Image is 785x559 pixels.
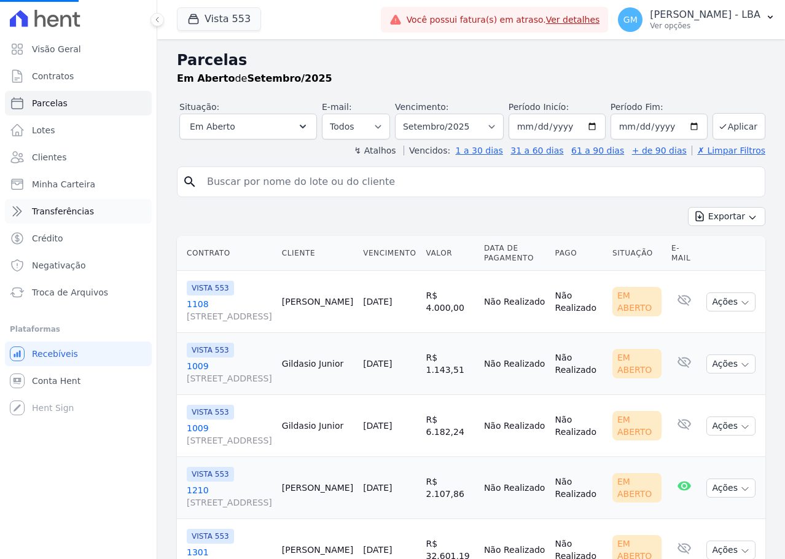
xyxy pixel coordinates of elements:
div: Em Aberto [612,349,662,378]
span: GM [623,15,638,24]
span: [STREET_ADDRESS] [187,372,272,385]
td: R$ 4.000,00 [421,271,479,333]
a: Conta Hent [5,369,152,393]
button: Ações [706,479,756,498]
strong: Em Aberto [177,72,235,84]
span: Minha Carteira [32,178,95,190]
th: Contrato [177,236,277,271]
span: [STREET_ADDRESS] [187,434,272,447]
span: Conta Hent [32,375,80,387]
th: Situação [607,236,666,271]
button: Ações [706,354,756,373]
p: [PERSON_NAME] - LBA [650,9,760,21]
span: Recebíveis [32,348,78,360]
td: R$ 6.182,24 [421,395,479,457]
a: Lotes [5,118,152,143]
span: [STREET_ADDRESS] [187,496,272,509]
td: R$ 2.107,86 [421,457,479,519]
th: Pago [550,236,607,271]
a: Visão Geral [5,37,152,61]
a: Negativação [5,253,152,278]
span: Em Aberto [190,119,235,134]
label: Período Fim: [611,101,708,114]
a: Ver detalhes [546,15,600,25]
h2: Parcelas [177,49,765,71]
td: Não Realizado [479,271,550,333]
span: Contratos [32,70,74,82]
a: 31 a 60 dias [510,146,563,155]
a: [DATE] [363,359,392,369]
a: Recebíveis [5,342,152,366]
span: Parcelas [32,97,68,109]
label: Situação: [179,102,219,112]
a: 61 a 90 dias [571,146,624,155]
span: Transferências [32,205,94,217]
button: Em Aberto [179,114,317,139]
a: Parcelas [5,91,152,115]
span: [STREET_ADDRESS] [187,310,272,322]
td: [PERSON_NAME] [277,457,358,519]
span: VISTA 553 [187,529,234,544]
button: Ações [706,292,756,311]
td: Não Realizado [479,333,550,395]
button: GM [PERSON_NAME] - LBA Ver opções [608,2,785,37]
a: Contratos [5,64,152,88]
a: Transferências [5,199,152,224]
a: Clientes [5,145,152,170]
p: de [177,71,332,86]
th: Cliente [277,236,358,271]
a: [DATE] [363,297,392,307]
a: [DATE] [363,545,392,555]
span: Clientes [32,151,66,163]
td: Não Realizado [479,457,550,519]
td: Não Realizado [479,395,550,457]
td: Gildasio Junior [277,333,358,395]
th: E-mail [666,236,701,271]
a: Crédito [5,226,152,251]
label: E-mail: [322,102,352,112]
span: Visão Geral [32,43,81,55]
label: Vencidos: [404,146,450,155]
span: VISTA 553 [187,405,234,420]
span: VISTA 553 [187,281,234,295]
p: Ver opções [650,21,760,31]
button: Exportar [688,207,765,226]
a: 1108[STREET_ADDRESS] [187,298,272,322]
span: Você possui fatura(s) em atraso. [407,14,600,26]
span: Crédito [32,232,63,244]
a: + de 90 dias [632,146,687,155]
th: Vencimento [358,236,421,271]
label: Vencimento: [395,102,448,112]
strong: Setembro/2025 [247,72,332,84]
input: Buscar por nome do lote ou do cliente [200,170,760,194]
td: Gildasio Junior [277,395,358,457]
td: Não Realizado [550,457,607,519]
span: VISTA 553 [187,467,234,482]
span: Negativação [32,259,86,272]
label: Período Inicío: [509,102,569,112]
td: Não Realizado [550,395,607,457]
button: Aplicar [713,113,765,139]
a: [DATE] [363,483,392,493]
div: Em Aberto [612,473,662,502]
button: Ações [706,416,756,436]
td: R$ 1.143,51 [421,333,479,395]
div: Em Aberto [612,411,662,440]
a: 1009[STREET_ADDRESS] [187,360,272,385]
a: Troca de Arquivos [5,280,152,305]
td: Não Realizado [550,271,607,333]
a: [DATE] [363,421,392,431]
div: Em Aberto [612,287,662,316]
span: VISTA 553 [187,343,234,358]
a: ✗ Limpar Filtros [692,146,765,155]
button: Vista 553 [177,7,261,31]
i: search [182,174,197,189]
th: Data de Pagamento [479,236,550,271]
td: [PERSON_NAME] [277,271,358,333]
a: 1009[STREET_ADDRESS] [187,422,272,447]
th: Valor [421,236,479,271]
span: Troca de Arquivos [32,286,108,299]
a: 1 a 30 dias [456,146,503,155]
a: Minha Carteira [5,172,152,197]
div: Plataformas [10,322,147,337]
